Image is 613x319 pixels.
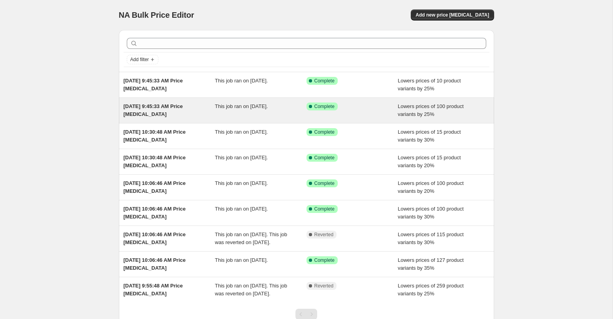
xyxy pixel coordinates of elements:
[215,155,268,160] span: This job ran on [DATE].
[215,231,287,245] span: This job ran on [DATE]. This job was reverted on [DATE].
[314,129,335,135] span: Complete
[398,78,461,91] span: Lowers prices of 10 product variants by 25%
[314,257,335,263] span: Complete
[314,180,335,187] span: Complete
[398,155,461,168] span: Lowers prices of 15 product variants by 20%
[127,55,158,64] button: Add filter
[215,283,287,297] span: This job ran on [DATE]. This job was reverted on [DATE].
[130,56,149,63] span: Add filter
[124,155,186,168] span: [DATE] 10:30:48 AM Price [MEDICAL_DATA]
[215,103,268,109] span: This job ran on [DATE].
[124,78,183,91] span: [DATE] 9:45:33 AM Price [MEDICAL_DATA]
[398,257,464,271] span: Lowers prices of 127 product variants by 35%
[416,12,489,18] span: Add new price [MEDICAL_DATA]
[398,129,461,143] span: Lowers prices of 15 product variants by 30%
[124,257,186,271] span: [DATE] 10:06:46 AM Price [MEDICAL_DATA]
[215,206,268,212] span: This job ran on [DATE].
[215,78,268,84] span: This job ran on [DATE].
[398,103,464,117] span: Lowers prices of 100 product variants by 25%
[314,155,335,161] span: Complete
[124,180,186,194] span: [DATE] 10:06:46 AM Price [MEDICAL_DATA]
[124,129,186,143] span: [DATE] 10:30:48 AM Price [MEDICAL_DATA]
[119,11,194,19] span: NA Bulk Price Editor
[215,180,268,186] span: This job ran on [DATE].
[314,78,335,84] span: Complete
[398,206,464,220] span: Lowers prices of 100 product variants by 30%
[124,206,186,220] span: [DATE] 10:06:46 AM Price [MEDICAL_DATA]
[398,180,464,194] span: Lowers prices of 100 product variants by 20%
[124,231,186,245] span: [DATE] 10:06:46 AM Price [MEDICAL_DATA]
[398,231,464,245] span: Lowers prices of 115 product variants by 30%
[215,257,268,263] span: This job ran on [DATE].
[124,103,183,117] span: [DATE] 9:45:33 AM Price [MEDICAL_DATA]
[314,206,335,212] span: Complete
[314,103,335,110] span: Complete
[314,283,334,289] span: Reverted
[215,129,268,135] span: This job ran on [DATE].
[411,9,494,21] button: Add new price [MEDICAL_DATA]
[314,231,334,238] span: Reverted
[124,283,183,297] span: [DATE] 9:55:48 AM Price [MEDICAL_DATA]
[398,283,464,297] span: Lowers prices of 259 product variants by 25%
